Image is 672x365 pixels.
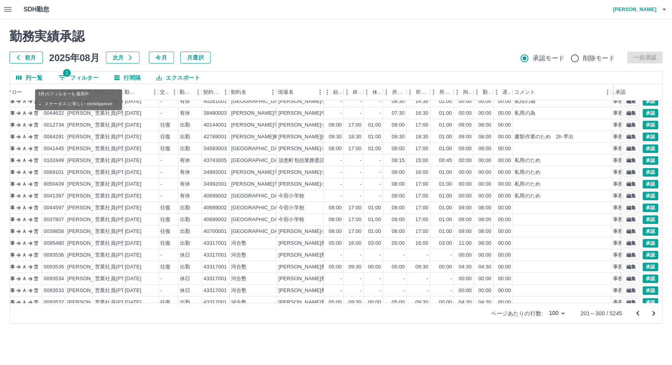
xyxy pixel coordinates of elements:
div: - [380,169,381,176]
div: [PERSON_NAME]小学校 [278,181,337,188]
div: 00:00 [498,157,511,164]
div: [PERSON_NAME]市 [231,169,279,176]
button: エクスポート [150,72,206,84]
text: 営 [34,122,39,128]
div: - [380,192,381,200]
div: 承認 [614,84,655,101]
div: 08:00 [478,145,491,153]
button: 編集 [623,192,639,200]
div: 38480003 [204,110,227,117]
div: - [380,110,381,117]
div: 有休 [180,169,190,176]
text: 事 [10,169,15,175]
div: - [360,169,361,176]
div: 01:00 [439,98,452,105]
div: 08:00 [392,121,405,129]
div: 00:45 [439,157,452,164]
div: [PERSON_NAME][GEOGRAPHIC_DATA]・あけぼのクラブ [278,133,417,141]
div: 00:00 [459,98,472,105]
div: 09:30 [392,133,405,141]
div: コメント [513,84,611,101]
div: 事務担当者承認待 [613,110,654,117]
div: 所定終業 [406,84,430,101]
text: Ａ [22,134,27,140]
div: - [160,181,162,188]
div: 有休 [180,110,190,117]
div: 17:00 [348,121,361,129]
div: [PERSON_NAME] [67,133,110,141]
div: - [360,181,361,188]
button: 承認 [642,144,658,153]
text: 営 [34,99,39,104]
text: 営 [34,181,39,187]
button: 編集 [623,227,639,236]
button: 承認 [642,274,658,283]
div: 00:00 [498,110,511,117]
div: [DATE] [125,121,141,129]
div: 始業 [324,84,343,101]
div: 所定休憩 [430,84,454,101]
div: 拘束 [454,84,473,101]
button: 承認 [642,263,658,271]
div: [PERSON_NAME] [67,192,110,200]
div: 私用のため [515,181,541,188]
div: [DATE] [125,98,141,105]
button: 編集 [623,180,639,188]
div: 01:00 [439,110,452,117]
div: 07:30 [392,110,405,117]
div: 08:30 [392,98,405,105]
div: [PERSON_NAME]市 [231,121,279,129]
div: [PERSON_NAME] [67,157,110,164]
div: 営業社員(PT契約) [95,169,136,176]
button: 承認 [642,251,658,259]
text: 事 [10,110,15,116]
div: - [160,192,162,200]
button: メニュー [314,86,326,98]
div: 00:00 [498,121,511,129]
li: ステータス に等しい clerkApprove [44,101,113,107]
div: 勤務区分 [178,84,202,101]
div: 営業社員(PT契約) [95,133,136,141]
button: 編集 [623,132,639,141]
button: 承認 [642,132,658,141]
div: [PERSON_NAME]町 [231,133,279,141]
text: 事 [10,181,15,187]
div: 契約名 [229,84,276,101]
div: 事務担当者承認待 [613,181,654,188]
button: 編集 [623,156,639,165]
div: 08:00 [478,121,491,129]
div: 01:00 [439,121,452,129]
div: 08:00 [392,169,405,176]
div: [DATE] [125,133,141,141]
button: 編集 [623,168,639,177]
div: - [380,157,381,164]
div: - [340,98,342,105]
div: 有休 [180,181,190,188]
div: 出勤 [180,145,190,153]
button: メニュー [149,86,161,98]
div: コメント [514,84,535,101]
text: 営 [34,134,39,140]
div: - [340,169,342,176]
div: 拘束 [463,84,472,101]
div: 所定開始 [392,84,405,101]
button: 編集 [623,215,639,224]
div: 契約コード [202,84,229,101]
div: 0044622 [44,110,64,117]
div: 事務担当者承認待 [613,133,654,141]
text: Ａ [22,110,27,116]
div: 終業 [343,84,363,101]
h5: 2025年08月 [49,52,100,63]
div: [DATE] [125,157,141,164]
div: 00:00 [498,133,511,141]
div: 00:00 [459,157,472,164]
div: 0069101 [44,169,64,176]
div: 遅刻等 [493,84,513,101]
button: 承認 [642,227,658,236]
div: 私用のため [515,157,541,164]
button: 承認 [642,97,658,106]
div: 営業社員(PT契約) [95,157,136,164]
div: 勤務 [473,84,493,101]
button: 編集 [623,121,639,129]
button: 編集 [623,203,639,212]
